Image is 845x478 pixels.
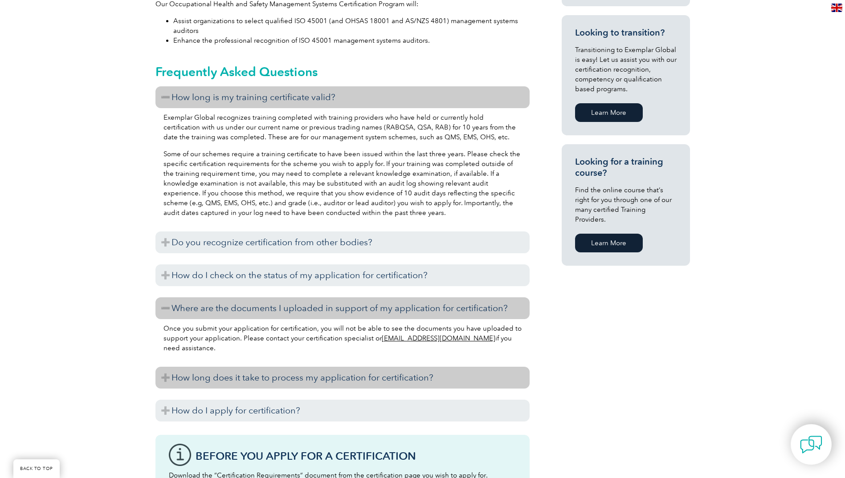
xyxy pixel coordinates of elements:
[575,45,677,94] p: Transitioning to Exemplar Global is easy! Let us assist you with our certification recognition, c...
[163,149,522,218] p: Some of our schemes require a training certificate to have been issued within the last three year...
[196,450,516,462] h3: Before You Apply For a Certification
[155,65,530,79] h2: Frequently Asked Questions
[13,459,60,478] a: BACK TO TOP
[575,156,677,178] h3: Looking for a training course?
[155,367,530,389] h3: How long does it take to process my application for certification?
[800,433,822,456] img: contact-chat.png
[173,36,530,45] li: Enhance the professional recognition of ISO 45001 management systems auditors.
[831,4,842,12] img: en
[155,297,530,319] h3: Where are the documents I uploaded in support of my application for certification?
[155,231,530,253] h3: Do you recognize certification from other bodies?
[575,185,677,224] p: Find the online course that’s right for you through one of our many certified Training Providers.
[155,400,530,421] h3: How do I apply for certification?
[163,113,522,142] p: Exemplar Global recognizes training completed with training providers who have held or currently ...
[155,86,530,108] h3: How long is my training certificate valid?
[575,27,677,38] h3: Looking to transition?
[155,264,530,286] h3: How do I check on the status of my application for certification?
[575,103,643,122] a: Learn More
[575,234,643,252] a: Learn More
[382,334,495,342] a: [EMAIL_ADDRESS][DOMAIN_NAME]
[173,16,530,36] li: Assist organizations to select qualified ISO 45001 (and OHSAS 18001 and AS/NZS 4801) management s...
[163,324,522,353] p: Once you submit your application for certification, you will not be able to see the documents you...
